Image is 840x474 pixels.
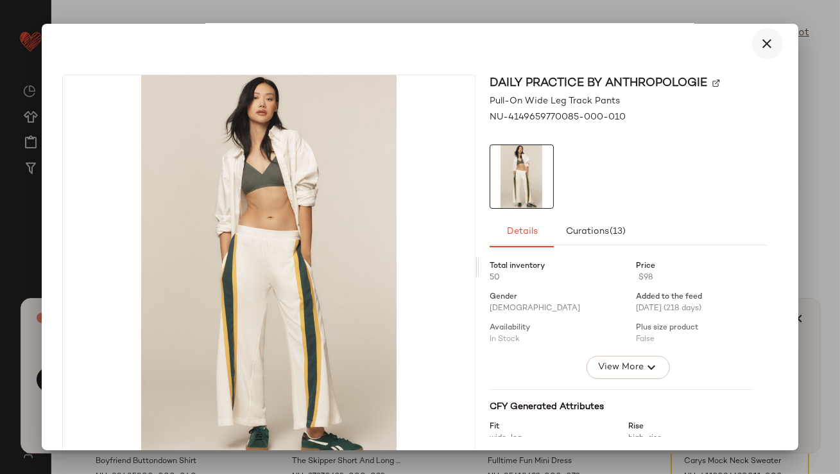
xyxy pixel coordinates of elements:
[587,356,670,379] button: View More
[490,145,553,208] img: 4149659770085_010_b
[506,227,537,237] span: Details
[565,227,626,237] span: Curations
[490,400,752,414] div: CFY Generated Attributes
[63,75,474,459] img: 4149659770085_010_b
[597,360,644,375] span: View More
[609,227,626,237] span: (13)
[490,110,626,124] span: NU-4149659770085-000-010
[490,75,707,92] span: Daily Practice by Anthropologie
[490,94,620,108] span: Pull-On Wide Leg Track Pants
[712,79,720,87] img: svg%3e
